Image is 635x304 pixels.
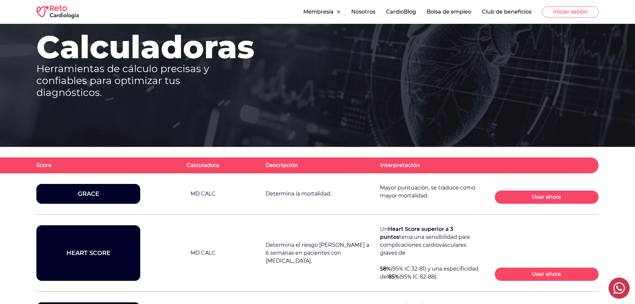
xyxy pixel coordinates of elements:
div: Determina el riesgo [PERSON_NAME] a 6 semanas en pacientes con [MEDICAL_DATA]. [266,241,369,265]
span: Mayor puntuación, se traduce como mayor mortalidad. [380,185,475,199]
div: Descripción [266,161,369,169]
div: Determina la mortalidad. [266,190,369,198]
button: Club de beneficios [482,8,531,16]
span: (95% IC 32-81) y una especificidad del [380,266,479,280]
div: MD CALC [190,249,216,257]
button: Usar ahora [495,268,599,281]
span: Heart Score superior a 3 puntos [380,226,453,240]
button: CardioBlog [386,8,416,16]
span: 85% [388,274,399,280]
div: Score [36,161,140,169]
span: Un [380,226,388,232]
span: tenia una sensibilidad para complicaciones cardiovasculares graves de [380,234,470,256]
div: HEART SCORE [36,243,140,263]
span: 58% [380,266,391,272]
button: Membresía [303,8,341,16]
span: (95% IC 82-88). [399,274,437,280]
div: GRACE [36,184,140,204]
p: Herramientas de cálculo precisas y confiables para optimizar tus diagnósticos. [36,63,227,99]
button: Nosotros [351,8,375,16]
button: Iniciar sesión [542,6,599,18]
img: RETO Cardio Logo [36,5,79,19]
div: Interpretación [380,161,484,169]
div: MD CALC [190,190,216,198]
button: Usar ahora [495,191,599,204]
div: Calculadora [187,161,219,169]
button: Bolsa de empleo [427,8,471,16]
